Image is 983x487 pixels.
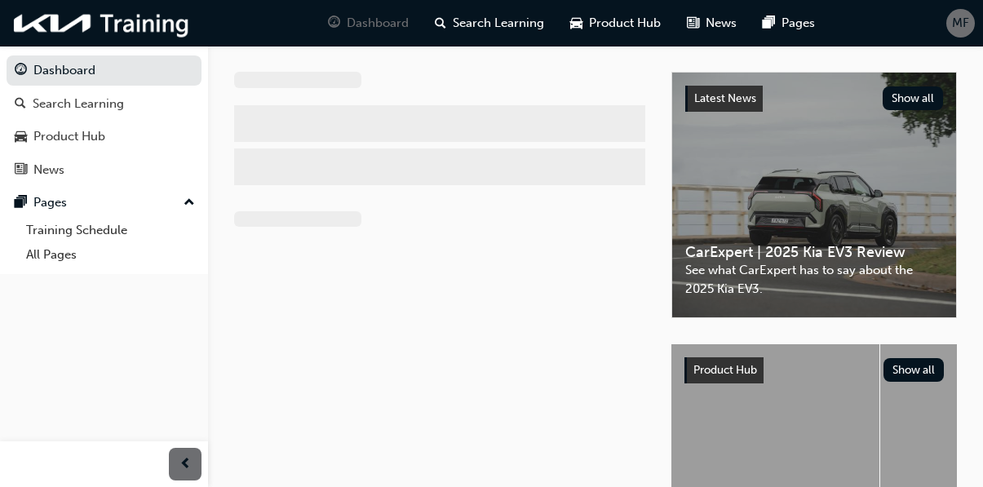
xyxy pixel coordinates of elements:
button: Pages [7,188,201,218]
span: pages-icon [15,196,27,210]
span: prev-icon [179,454,192,475]
div: News [33,161,64,179]
a: Search Learning [7,89,201,119]
button: DashboardSearch LearningProduct HubNews [7,52,201,188]
span: news-icon [687,13,699,33]
span: Latest News [694,91,756,105]
span: Dashboard [347,14,409,33]
a: Dashboard [7,55,201,86]
div: Product Hub [33,127,105,146]
span: pages-icon [763,13,775,33]
span: MF [952,14,969,33]
a: All Pages [20,242,201,268]
a: car-iconProduct Hub [557,7,674,40]
span: search-icon [435,13,446,33]
a: Training Schedule [20,218,201,243]
span: Search Learning [453,14,544,33]
button: Show all [883,86,944,110]
a: News [7,155,201,185]
span: car-icon [15,130,27,144]
button: MF [946,9,975,38]
a: pages-iconPages [750,7,828,40]
span: News [706,14,737,33]
a: Product HubShow all [684,357,944,383]
a: news-iconNews [674,7,750,40]
a: search-iconSearch Learning [422,7,557,40]
span: CarExpert | 2025 Kia EV3 Review [685,243,943,262]
span: Product Hub [589,14,661,33]
span: guage-icon [328,13,340,33]
button: Show all [883,358,945,382]
div: Pages [33,193,67,212]
span: Product Hub [693,363,757,377]
a: Latest NewsShow allCarExpert | 2025 Kia EV3 ReviewSee what CarExpert has to say about the 2025 Ki... [671,72,957,318]
span: search-icon [15,97,26,112]
a: guage-iconDashboard [315,7,422,40]
img: kia-training [8,7,196,40]
span: See what CarExpert has to say about the 2025 Kia EV3. [685,261,943,298]
a: Product Hub [7,122,201,152]
div: Search Learning [33,95,124,113]
span: car-icon [570,13,582,33]
a: Latest NewsShow all [685,86,943,112]
span: news-icon [15,163,27,178]
span: guage-icon [15,64,27,78]
span: Pages [782,14,815,33]
span: up-icon [184,193,195,214]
